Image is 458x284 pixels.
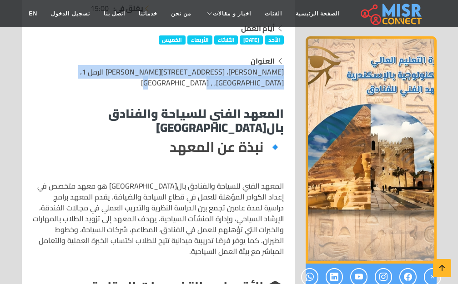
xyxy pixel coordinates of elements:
a: اتصل بنا [97,5,132,22]
a: الفئات [258,5,289,22]
img: main.misr_connect [361,2,422,25]
div: 1 / 1 [306,36,437,264]
p: المعهد الفني للسياحة والفنادق بال[GEOGRAPHIC_DATA] هو معهد متخصص في إعداد الكوادر المؤهلة للعمل ف... [33,180,284,257]
span: الأحد [265,35,284,45]
span: اخبار و مقالات [213,10,251,18]
a: خدماتنا [132,5,164,22]
strong: 🔹 نبذة عن المعهد [170,134,284,159]
strong: العنوان [251,54,275,68]
a: الصفحة الرئيسية [289,5,347,22]
span: الأربعاء [187,35,212,45]
img: المعهد الفني للسياحة والفنادق بالإسكندرية [306,36,437,264]
span: [PERSON_NAME]، [STREET_ADDRESS][PERSON_NAME] الرمل 1، [GEOGRAPHIC_DATA], , [GEOGRAPHIC_DATA] [80,65,284,90]
span: الخميس [159,35,186,45]
span: [DATE] [240,35,263,45]
a: تسجيل الدخول [44,5,96,22]
strong: المعهد الفني للسياحة والفنادق بال[GEOGRAPHIC_DATA] [108,102,284,139]
a: EN [22,5,45,22]
a: اخبار و مقالات [198,5,258,22]
span: الثلاثاء [214,35,238,45]
a: من نحن [164,5,198,22]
